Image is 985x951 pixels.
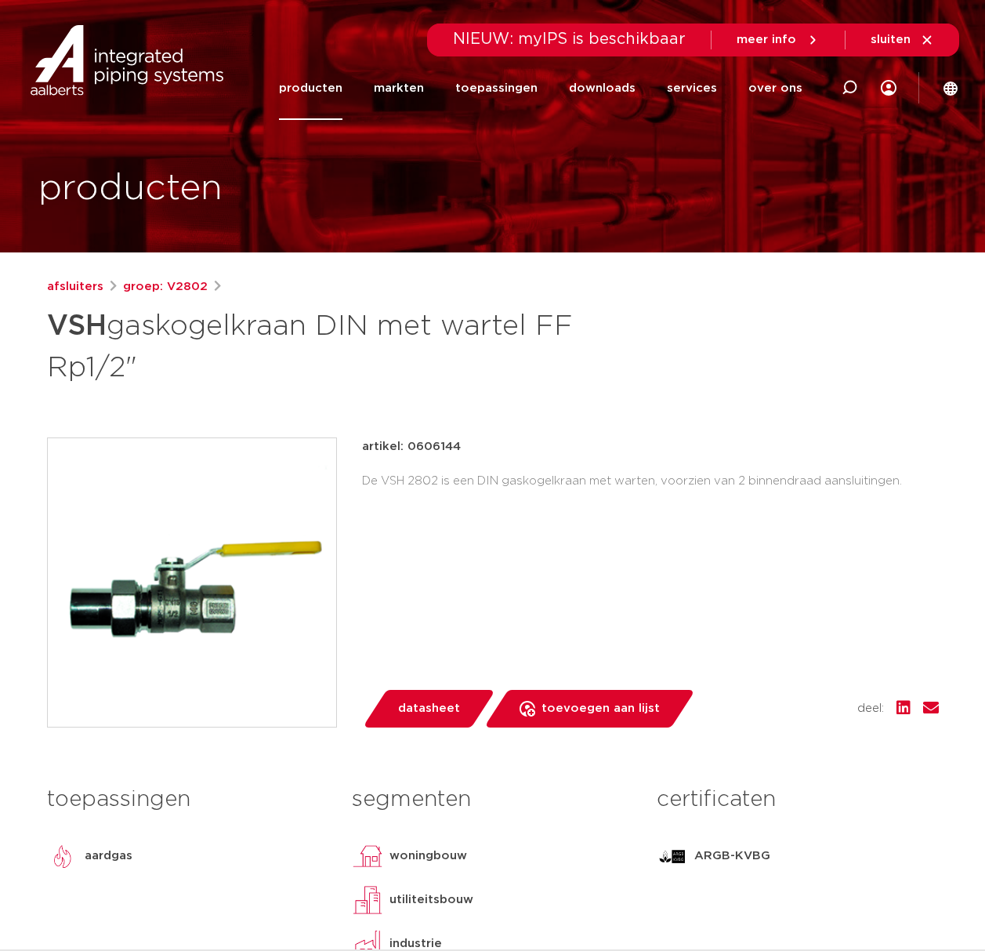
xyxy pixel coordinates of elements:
[857,699,884,718] span: deel:
[38,164,223,214] h1: producten
[352,784,633,815] h3: segmenten
[123,278,208,296] a: groep: V2802
[362,690,495,728] a: datasheet
[47,278,103,296] a: afsluiters
[374,56,424,120] a: markten
[657,840,688,872] img: ARGB-KVBG
[47,840,78,872] img: aardgas
[881,56,896,120] div: my IPS
[362,469,939,494] div: De VSH 2802 is een DIN gaskogelkraan met warten, voorzien van 2 binnendraad aansluitingen.
[541,696,660,721] span: toevoegen aan lijst
[737,34,796,45] span: meer info
[667,56,717,120] a: services
[389,847,467,866] p: woningbouw
[279,56,342,120] a: producten
[389,891,473,909] p: utiliteitsbouw
[352,840,383,872] img: woningbouw
[871,34,911,45] span: sluiten
[279,56,802,120] nav: Menu
[47,784,328,815] h3: toepassingen
[694,847,770,866] p: ARGB-KVBG
[47,303,636,387] h1: gaskogelkraan DIN met wartel FF Rp1/2"
[455,56,538,120] a: toepassingen
[48,438,336,727] img: Product Image for VSH gaskogelkraan DIN met wartel FF Rp1/2"
[398,696,460,721] span: datasheet
[657,784,938,815] h3: certificaten
[47,312,107,340] strong: VSH
[85,847,132,866] p: aardgas
[871,33,934,47] a: sluiten
[352,884,383,916] img: utiliteitsbouw
[453,31,686,47] span: NIEUW: myIPS is beschikbaar
[737,33,820,47] a: meer info
[748,56,802,120] a: over ons
[569,56,636,120] a: downloads
[362,437,461,456] p: artikel: 0606144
